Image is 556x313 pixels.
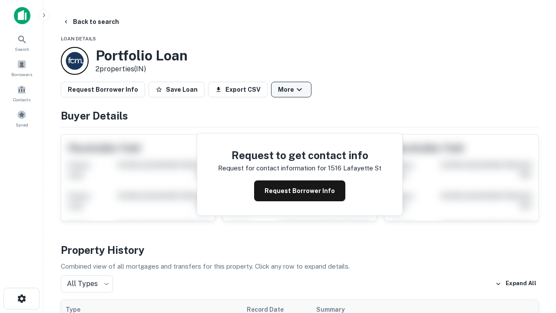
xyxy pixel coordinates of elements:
button: Back to search [59,14,122,30]
span: Loan Details [61,36,96,41]
a: Borrowers [3,56,41,80]
p: Combined view of all mortgages and transfers for this property. Click any row to expand details. [61,261,539,272]
button: Request Borrower Info [254,180,345,201]
p: Request for contact information for [218,163,326,173]
button: Expand All [493,277,539,290]
span: Contacts [13,96,30,103]
button: Save Loan [149,82,205,97]
a: Contacts [3,81,41,105]
h4: Buyer Details [61,108,539,123]
iframe: Chat Widget [513,216,556,257]
p: 1516 lafayette st [328,163,381,173]
img: capitalize-icon.png [14,7,30,24]
h3: Portfolio Loan [96,47,188,64]
p: 2 properties (IN) [96,64,188,74]
span: Saved [16,121,28,128]
a: Search [3,31,41,54]
h4: Property History [61,242,539,258]
h4: Request to get contact info [218,147,381,163]
button: Request Borrower Info [61,82,145,97]
div: All Types [61,275,113,293]
button: Export CSV [208,82,268,97]
button: More [271,82,311,97]
span: Borrowers [11,71,32,78]
span: Search [15,46,29,53]
a: Saved [3,107,41,130]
